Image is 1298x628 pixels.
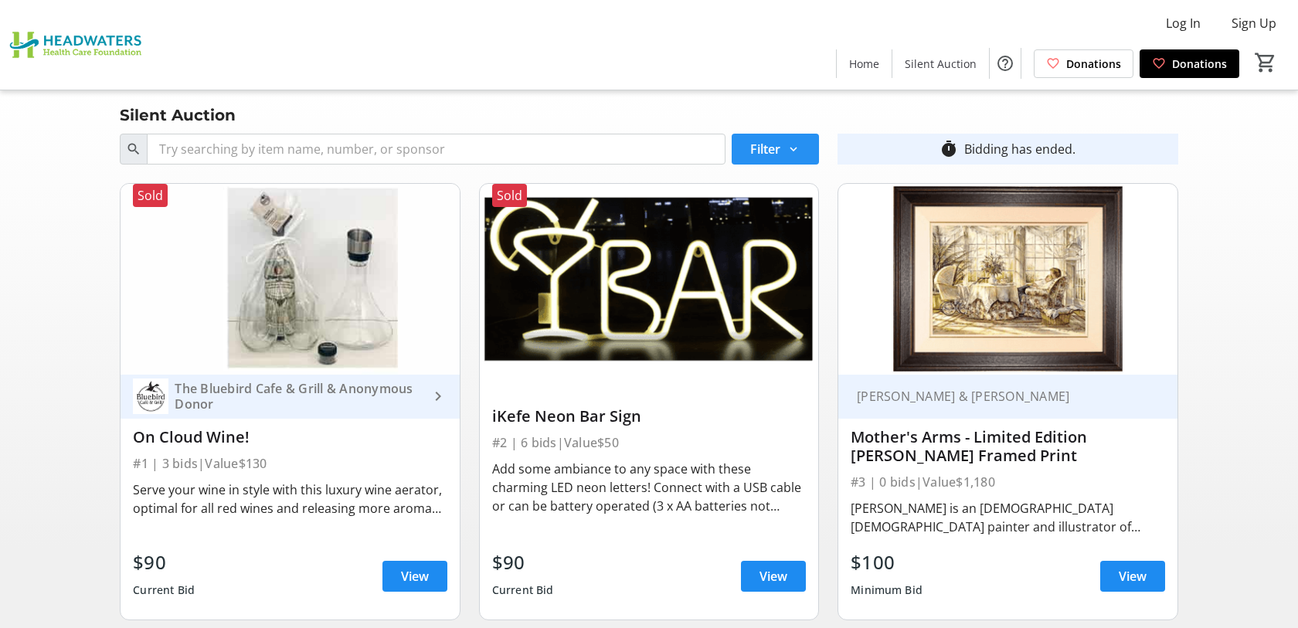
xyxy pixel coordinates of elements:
div: Bidding has ended. [964,140,1075,158]
div: [PERSON_NAME] is an [DEMOGRAPHIC_DATA] [DEMOGRAPHIC_DATA] painter and illustrator of popular real... [851,499,1164,536]
a: View [741,561,806,592]
img: iKefe Neon Bar Sign [480,184,818,375]
span: Home [849,56,879,72]
div: Sold [133,184,168,207]
div: Mother's Arms - Limited Edition [PERSON_NAME] Framed Print [851,428,1164,465]
div: On Cloud Wine! [133,428,447,446]
a: View [382,561,447,592]
div: Minimum Bid [851,576,923,604]
span: View [1119,567,1147,586]
img: The Bluebird Cafe & Grill & Anonymous Donor [133,378,168,414]
div: $90 [492,548,554,576]
div: iKefe Neon Bar Sign [492,407,806,426]
a: Home [837,49,892,78]
mat-icon: timer_outline [940,140,958,158]
input: Try searching by item name, number, or sponsor [147,134,725,165]
a: The Bluebird Cafe & Grill & Anonymous DonorThe Bluebird Cafe & Grill & Anonymous Donor [121,375,459,419]
div: Add some ambiance to any space with these charming LED neon letters! Connect with a USB cable or ... [492,460,806,515]
button: Sign Up [1219,11,1289,36]
a: Donations [1034,49,1133,78]
button: Cart [1252,49,1279,76]
div: Current Bid [492,576,554,604]
button: Help [990,48,1021,79]
img: Mother's Arms - Limited Edition Trisha Romance Framed Print [838,184,1177,375]
div: Serve your wine in style with this luxury wine aerator, optimal for all red wines and releasing m... [133,480,447,518]
div: Current Bid [133,576,195,604]
span: Sign Up [1232,14,1276,32]
div: The Bluebird Cafe & Grill & Anonymous Donor [168,381,428,412]
a: Donations [1140,49,1239,78]
div: Sold [492,184,527,207]
button: Filter [732,134,819,165]
span: Silent Auction [905,56,977,72]
div: $90 [133,548,195,576]
span: Filter [750,140,780,158]
div: #3 | 0 bids | Value $1,180 [851,471,1164,493]
span: Donations [1172,56,1227,72]
span: Log In [1166,14,1201,32]
div: $100 [851,548,923,576]
mat-icon: keyboard_arrow_right [429,387,447,406]
button: Log In [1154,11,1213,36]
span: View [759,567,787,586]
div: #1 | 3 bids | Value $130 [133,453,447,474]
div: Silent Auction [110,103,245,127]
div: #2 | 6 bids | Value $50 [492,432,806,453]
span: View [401,567,429,586]
div: [PERSON_NAME] & [PERSON_NAME] [851,389,1146,404]
img: On Cloud Wine! [121,184,459,375]
img: Headwaters Health Care Foundation's Logo [9,6,147,83]
a: Silent Auction [892,49,989,78]
span: Donations [1066,56,1121,72]
a: View [1100,561,1165,592]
